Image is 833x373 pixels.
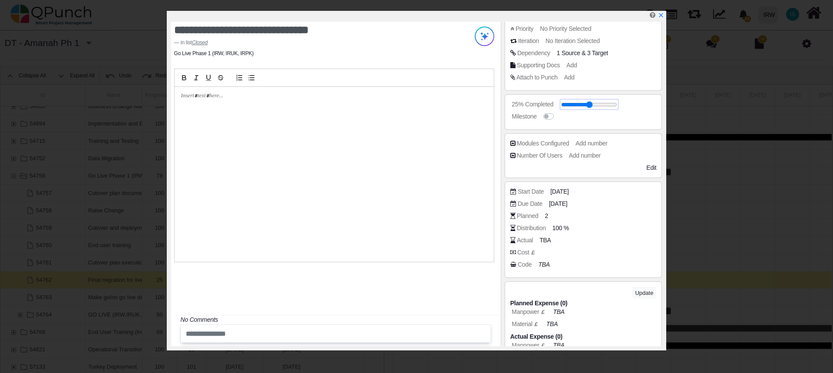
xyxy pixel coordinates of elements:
[549,199,567,208] span: [DATE]
[512,100,553,109] div: 25% Completed
[510,300,568,307] strong: Planned Expense (0)
[553,342,564,349] i: TBA
[545,211,548,221] span: 2
[535,321,538,327] b: £
[518,187,544,196] div: Start Date
[532,249,535,256] b: £
[512,341,546,350] div: Manpower
[569,152,601,159] span: Add number
[538,261,549,268] i: TBA
[181,316,218,323] i: No Comments
[518,199,542,208] div: Due Date
[512,320,540,329] div: Material
[575,140,607,147] span: Add number
[539,236,551,245] span: TBA
[541,309,544,315] b: £
[550,187,569,196] span: [DATE]
[510,333,562,340] strong: Actual Expense (0)
[517,248,537,257] div: Cost
[646,164,656,171] span: Edit
[517,61,560,70] div: Supporting Docs
[517,224,546,233] div: Distribution
[517,211,538,221] div: Planned
[516,73,558,82] div: Attach to Punch
[632,287,656,299] button: Update
[546,320,558,327] i: TBA
[517,151,562,160] div: Number of users
[553,308,564,315] i: TBA
[512,307,546,317] div: Manpower
[512,112,536,121] div: Milestone
[564,74,575,81] span: Add
[566,62,577,69] span: Add
[541,342,544,349] b: £
[517,236,533,245] div: Actual
[552,224,569,233] span: 100 %
[517,139,569,148] div: Modules configured
[518,260,532,269] div: Code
